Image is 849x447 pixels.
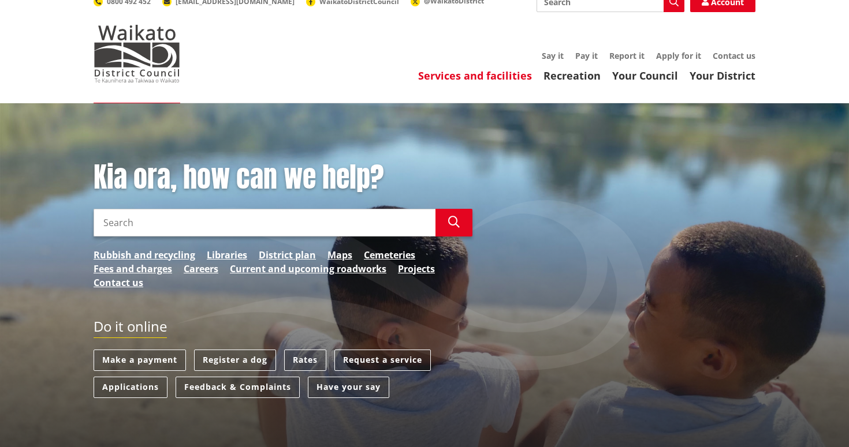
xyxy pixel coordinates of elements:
h2: Do it online [94,318,167,339]
a: Your District [690,69,755,82]
a: Make a payment [94,350,186,371]
a: Feedback & Complaints [176,377,300,398]
a: Services and facilities [418,69,532,82]
a: Register a dog [194,350,276,371]
a: Current and upcoming roadworks [230,262,386,276]
a: Contact us [94,276,143,290]
img: Waikato District Council - Te Kaunihera aa Takiwaa o Waikato [94,25,180,82]
a: Libraries [207,248,247,262]
a: District plan [259,248,316,262]
a: Applications [94,377,167,398]
a: Rubbish and recycling [94,248,195,262]
a: Careers [184,262,218,276]
a: Pay it [575,50,598,61]
a: Fees and charges [94,262,172,276]
a: Rates [284,350,326,371]
a: Request a service [334,350,431,371]
input: Search input [94,209,435,236]
a: Maps [327,248,352,262]
a: Have your say [308,377,389,398]
a: Say it [542,50,564,61]
a: Cemeteries [364,248,415,262]
a: Report it [609,50,645,61]
a: Recreation [543,69,601,82]
iframe: Messenger Launcher [796,399,837,440]
a: Projects [398,262,435,276]
a: Your Council [612,69,678,82]
h1: Kia ora, how can we help? [94,161,472,194]
a: Contact us [713,50,755,61]
a: Apply for it [656,50,701,61]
